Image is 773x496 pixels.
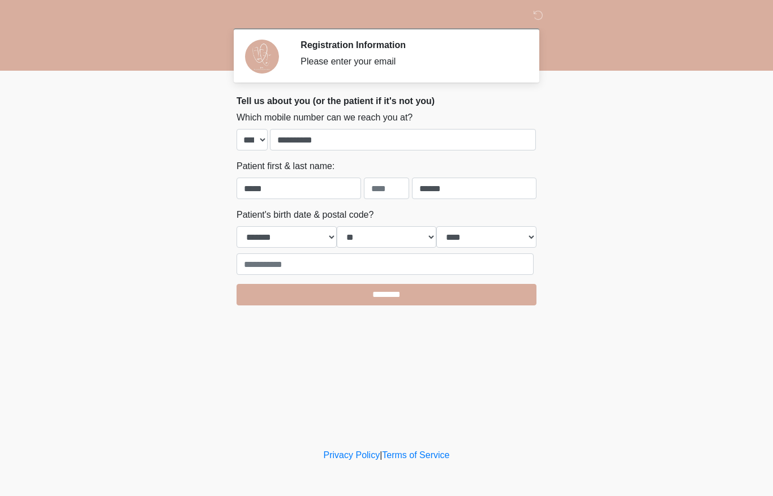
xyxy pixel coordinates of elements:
[237,159,334,173] label: Patient first & last name:
[245,40,279,74] img: Agent Avatar
[237,96,536,106] h2: Tell us about you (or the patient if it's not you)
[324,450,380,460] a: Privacy Policy
[380,450,382,460] a: |
[300,55,519,68] div: Please enter your email
[382,450,449,460] a: Terms of Service
[225,8,240,23] img: DM Wellness & Aesthetics Logo
[237,208,373,222] label: Patient's birth date & postal code?
[237,111,413,124] label: Which mobile number can we reach you at?
[300,40,519,50] h2: Registration Information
